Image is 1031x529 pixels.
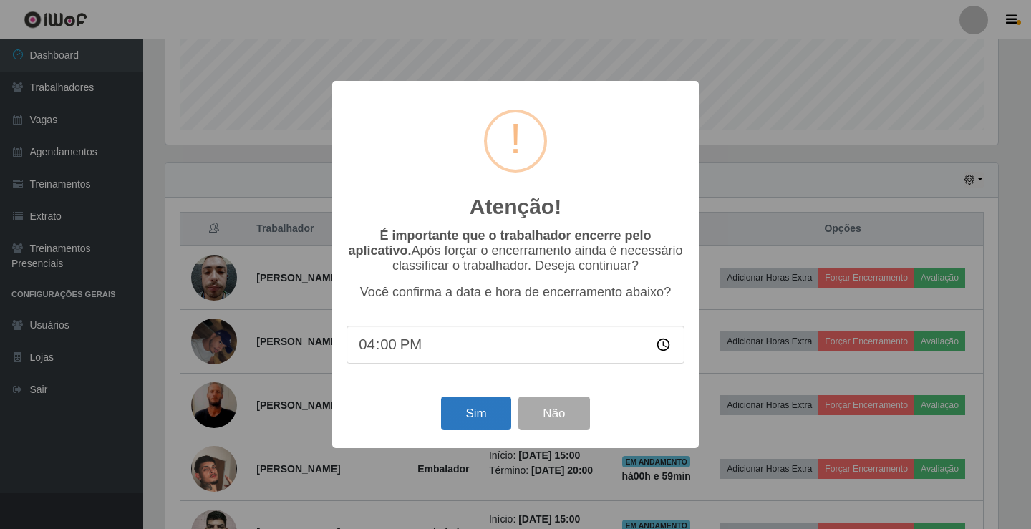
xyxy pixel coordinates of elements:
p: Após forçar o encerramento ainda é necessário classificar o trabalhador. Deseja continuar? [347,228,684,273]
button: Sim [441,397,510,430]
button: Não [518,397,589,430]
p: Você confirma a data e hora de encerramento abaixo? [347,285,684,300]
h2: Atenção! [470,194,561,220]
b: É importante que o trabalhador encerre pelo aplicativo. [348,228,651,258]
